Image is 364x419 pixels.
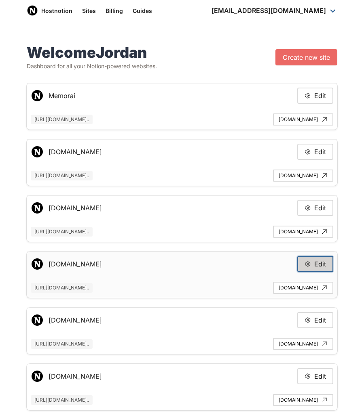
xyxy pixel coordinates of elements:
[31,171,93,180] span: [URL][DOMAIN_NAME]..
[49,91,75,101] h5: Memorai
[297,88,333,104] button: Edit
[31,115,93,124] span: [URL][DOMAIN_NAME]..
[31,395,93,405] span: [URL][DOMAIN_NAME]..
[273,113,333,126] a: [DOMAIN_NAME]
[49,203,102,213] h5: [DOMAIN_NAME]
[27,62,157,70] p: Dashboard for all your Notion-powered websites.
[49,259,102,269] h5: [DOMAIN_NAME]
[49,371,102,381] h5: [DOMAIN_NAME]
[297,312,333,328] button: Edit
[31,339,93,349] span: [URL][DOMAIN_NAME]..
[273,282,333,294] a: [DOMAIN_NAME]
[273,226,333,238] a: [DOMAIN_NAME]
[273,394,333,406] a: [DOMAIN_NAME]
[273,170,333,182] a: [DOMAIN_NAME]
[31,201,44,214] img: Favicon for newcnameroute.noted.so
[31,145,44,158] img: Favicon for docs.humanloop.com
[31,283,93,293] span: [URL][DOMAIN_NAME]..
[297,256,333,272] button: Edit
[49,147,102,157] h5: [DOMAIN_NAME]
[273,338,333,350] a: [DOMAIN_NAME]
[297,200,333,216] button: Edit
[49,315,102,325] h5: [DOMAIN_NAME]
[297,144,333,160] button: Edit
[27,44,157,61] h1: Welcome Jordan
[31,370,44,383] img: Favicon for blog.humanloop.com
[31,89,44,102] img: Favicon for memorai.humanloop.ml
[297,368,333,384] button: Edit
[31,258,44,270] img: Favicon for teasdfasfdst.noted.so
[31,314,44,327] img: Favicon for test.noted.so
[27,5,38,16] img: Host Notion logo
[275,49,337,65] a: Create new site
[31,227,93,237] span: [URL][DOMAIN_NAME]..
